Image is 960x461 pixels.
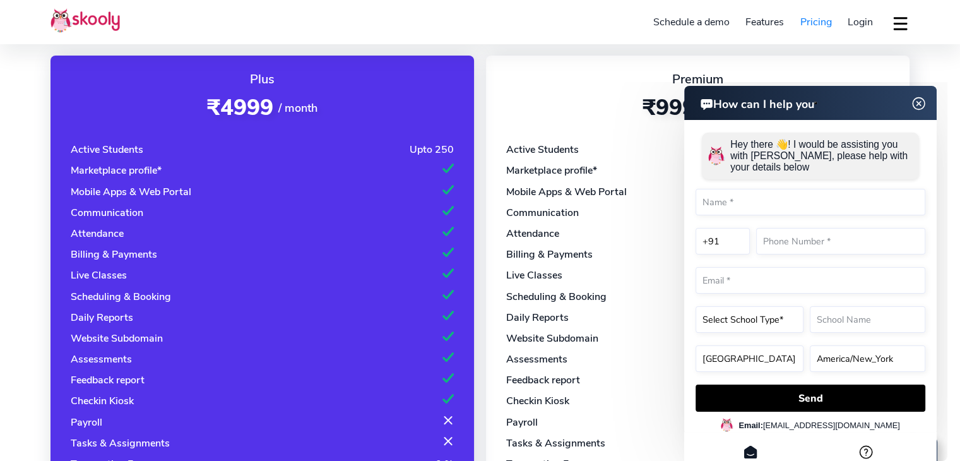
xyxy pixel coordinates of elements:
a: Features [737,12,792,32]
div: Mobile Apps & Web Portal [71,185,191,199]
div: Feedback report [71,373,145,387]
div: Website Subdomain [506,332,598,345]
div: Plus [71,71,454,88]
a: Schedule a demo [645,12,738,32]
button: dropdown menu [891,9,910,38]
div: Live Classes [506,268,562,282]
div: Assessments [506,352,567,366]
img: Skooly [50,8,120,33]
div: Upto 250 [410,143,454,157]
div: Daily Reports [71,311,133,325]
div: Tasks & Assignments [506,436,605,450]
div: Checkin Kiosk [71,394,134,408]
div: Billing & Payments [506,248,593,261]
div: Active Students [71,143,143,157]
div: Payroll [71,416,102,429]
div: Checkin Kiosk [506,394,569,408]
div: Communication [71,206,143,220]
div: Communication [506,206,579,220]
div: Daily Reports [506,311,569,325]
span: Login [848,15,873,29]
div: Marketplace profile* [71,164,162,177]
div: Tasks & Assignments [71,436,170,450]
div: Marketplace profile* [506,164,597,177]
a: Pricing [792,12,840,32]
span: ₹4999 [207,93,273,123]
div: Premium [506,71,889,88]
div: Active Students [506,143,579,157]
div: Payroll [506,416,538,429]
div: Scheduling & Booking [506,290,607,304]
div: Mobile Apps & Web Portal [506,185,627,199]
div: Scheduling & Booking [71,290,171,304]
div: Website Subdomain [71,332,163,345]
div: Attendance [506,227,559,241]
span: / month [278,100,317,116]
span: Pricing [800,15,832,29]
div: Attendance [71,227,124,241]
div: Assessments [71,352,132,366]
a: Login [839,12,881,32]
div: Feedback report [506,373,580,387]
div: Live Classes [71,268,127,282]
div: Billing & Payments [71,248,157,261]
